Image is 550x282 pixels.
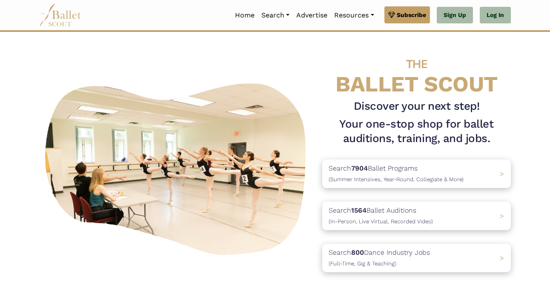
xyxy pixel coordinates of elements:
[258,6,293,24] a: Search
[322,160,511,188] a: Search7904Ballet Programs(Summer Intensives, Year-Round, Collegiate & More)>
[351,206,367,214] b: 1564
[329,176,464,182] span: (Summer Intensives, Year-Round, Collegiate & More)
[322,117,511,146] h1: Your one-stop shop for ballet auditions, training, and jobs.
[329,163,464,185] p: Search Ballet Programs
[351,248,364,256] b: 800
[329,218,433,225] span: (In-Person, Live Virtual, Recorded Video)
[397,10,426,20] span: Subscribe
[437,7,473,24] a: Sign Up
[480,7,511,24] a: Log In
[329,205,433,227] p: Search Ballet Auditions
[388,10,395,20] img: gem.svg
[329,247,430,269] p: Search Dance Industry Jobs
[322,202,511,230] a: Search1564Ballet Auditions(In-Person, Live Virtual, Recorded Video) >
[500,212,504,220] span: >
[232,6,258,24] a: Home
[406,57,427,71] span: THE
[322,99,511,114] h3: Discover your next step!
[331,6,377,24] a: Resources
[322,244,511,272] a: Search800Dance Industry Jobs(Full-Time, Gig & Teaching) >
[384,6,430,23] a: Subscribe
[351,164,368,172] b: 7904
[39,75,315,259] img: A group of ballerinas talking to each other in a ballet studio
[500,170,504,178] span: >
[500,254,504,262] span: >
[329,260,396,267] span: (Full-Time, Gig & Teaching)
[293,6,331,24] a: Advertise
[322,49,511,96] h4: BALLET SCOUT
